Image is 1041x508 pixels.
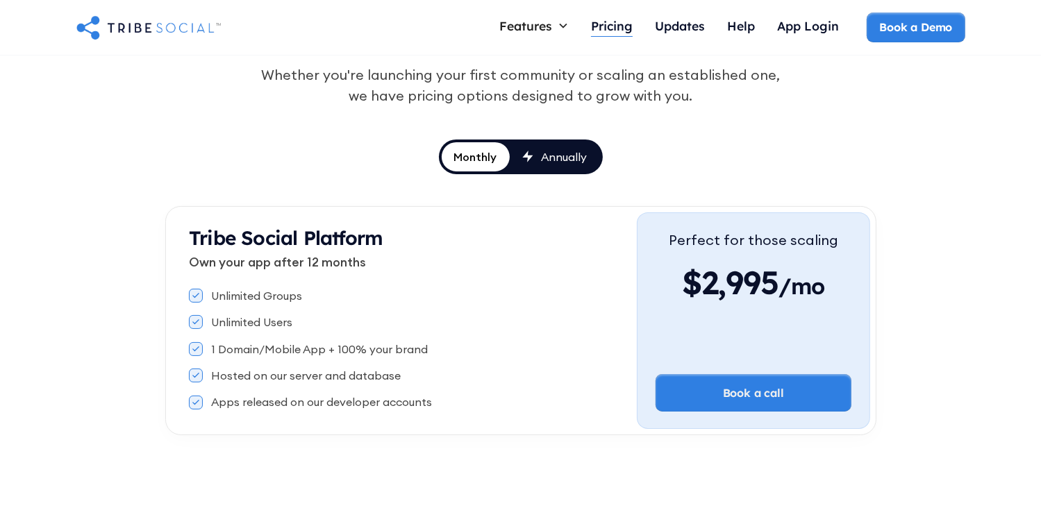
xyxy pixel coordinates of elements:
div: Features [488,12,580,39]
a: Book a Demo [867,12,965,42]
p: Own your app after 12 months [189,253,637,271]
strong: Tribe Social Platform [189,226,383,250]
a: Book a call [656,374,851,412]
div: Features [499,18,552,33]
a: App Login [766,12,850,42]
span: /mo [778,272,825,307]
div: Whether you're launching your first community or scaling an established one, we have pricing opti... [254,65,788,106]
div: App Login [777,18,839,33]
a: Updates [644,12,716,42]
div: Help [727,18,755,33]
a: Help [716,12,766,42]
div: Hosted on our server and database [211,368,401,383]
a: Pricing [580,12,644,42]
div: Unlimited Groups [211,288,302,303]
a: home [76,13,221,41]
div: Apps released on our developer accounts [211,394,432,409]
div: Annually [542,149,588,164]
div: Perfect for those scaling [669,230,838,251]
div: 1 Domain/Mobile App + 100% your brand [211,341,428,357]
div: Unlimited Users [211,314,292,330]
div: Monthly [454,149,497,164]
div: Pricing [591,18,633,33]
div: Updates [655,18,705,33]
div: $2,995 [669,262,838,303]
